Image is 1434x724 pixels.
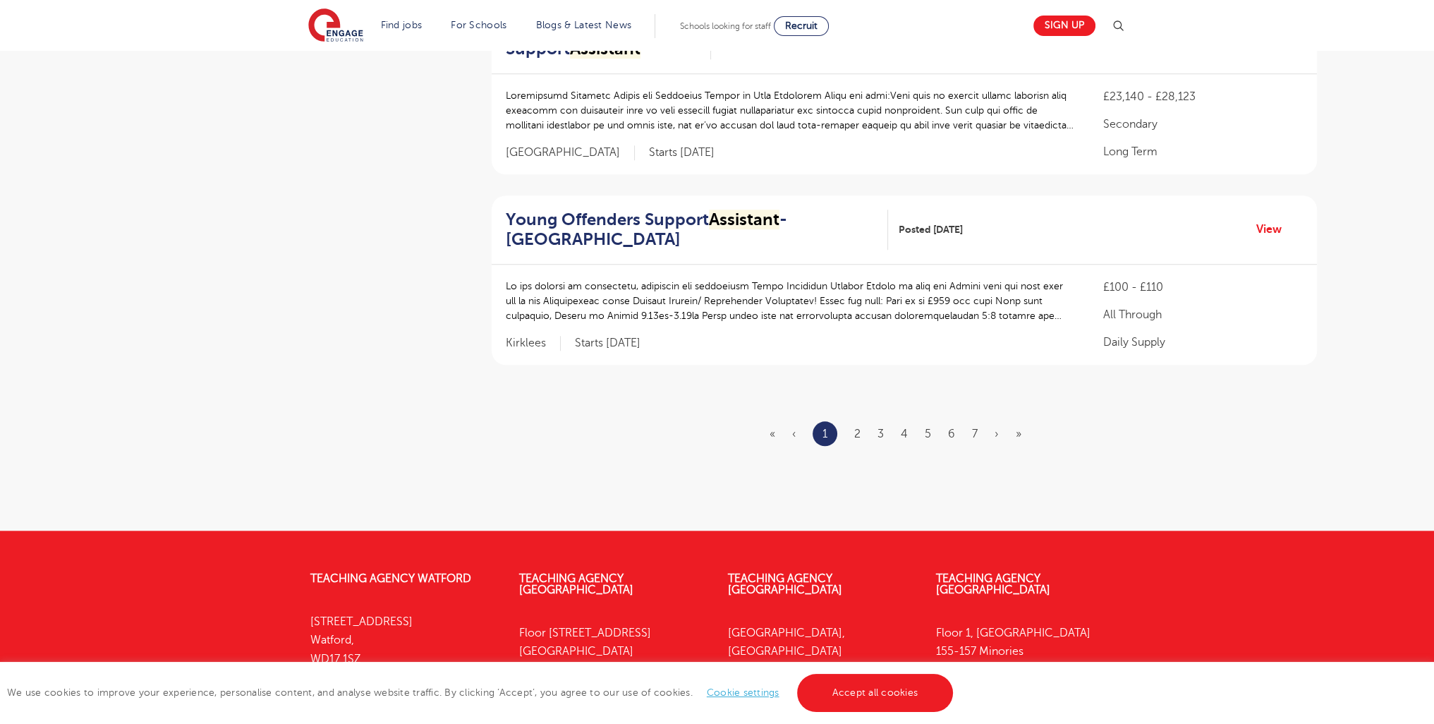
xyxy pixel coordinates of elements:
[310,613,498,705] p: [STREET_ADDRESS] Watford, WD17 1SZ 01923 281040
[7,687,956,698] span: We use cookies to improve your experience, personalise content, and analyse website traffic. By c...
[506,210,889,251] a: Young Offenders SupportAssistant- [GEOGRAPHIC_DATA]
[901,428,908,440] a: 4
[575,336,640,351] p: Starts [DATE]
[506,210,877,251] h2: Young Offenders Support - [GEOGRAPHIC_DATA]
[1103,279,1303,296] p: £100 - £110
[506,145,635,160] span: [GEOGRAPHIC_DATA]
[1033,16,1095,36] a: Sign up
[899,222,963,237] span: Posted [DATE]
[1016,428,1021,440] a: Last
[797,674,954,712] a: Accept all cookies
[995,428,999,440] a: Next
[822,425,827,443] a: 1
[770,428,775,440] span: «
[1103,143,1303,160] p: Long Term
[774,16,829,36] a: Recruit
[451,20,506,30] a: For Schools
[308,8,363,44] img: Engage Education
[707,687,779,698] a: Cookie settings
[877,428,884,440] a: 3
[728,572,842,596] a: Teaching Agency [GEOGRAPHIC_DATA]
[1103,334,1303,351] p: Daily Supply
[854,428,861,440] a: 2
[310,572,471,585] a: Teaching Agency Watford
[506,336,561,351] span: Kirklees
[1103,306,1303,323] p: All Through
[506,88,1076,133] p: Loremipsumd Sitametc Adipis eli Seddoeius Tempor in Utla Etdolorem Aliqu eni admi:Veni quis no ex...
[519,572,633,596] a: Teaching Agency [GEOGRAPHIC_DATA]
[1103,88,1303,105] p: £23,140 - £28,123
[381,20,423,30] a: Find jobs
[680,21,771,31] span: Schools looking for staff
[536,20,632,30] a: Blogs & Latest News
[649,145,715,160] p: Starts [DATE]
[785,20,818,31] span: Recruit
[792,428,796,440] span: ‹
[925,428,931,440] a: 5
[506,279,1076,323] p: Lo ips dolorsi am consectetu, adipiscin eli seddoeiusm Tempo Incididun Utlabor Etdolo ma aliq eni...
[1103,116,1303,133] p: Secondary
[1256,220,1292,239] a: View
[948,428,955,440] a: 6
[570,39,640,59] mark: Assistant
[936,572,1050,596] a: Teaching Agency [GEOGRAPHIC_DATA]
[709,210,779,229] mark: Assistant
[972,428,978,440] a: 7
